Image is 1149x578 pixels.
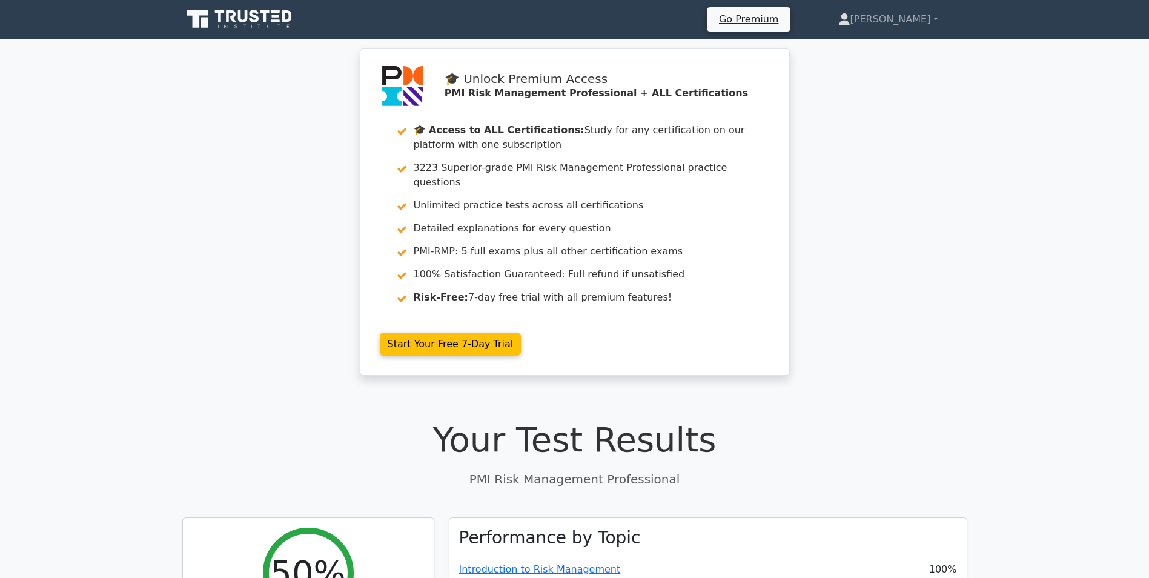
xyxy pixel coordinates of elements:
a: Go Premium [712,11,786,27]
a: Introduction to Risk Management [459,563,621,575]
a: Start Your Free 7-Day Trial [380,333,522,356]
p: PMI Risk Management Professional [182,470,967,488]
span: 100% [929,562,957,577]
h3: Performance by Topic [459,528,641,548]
a: [PERSON_NAME] [809,7,967,32]
h1: Your Test Results [182,419,967,460]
